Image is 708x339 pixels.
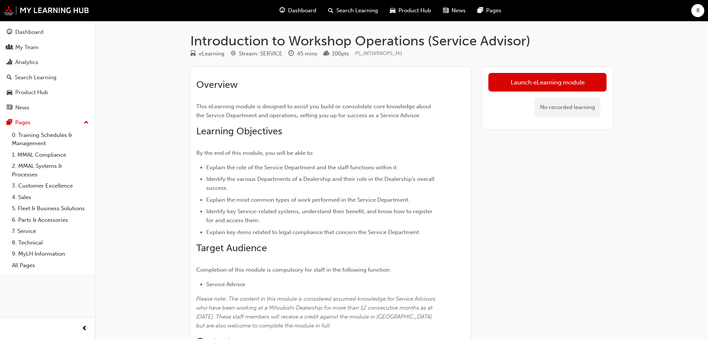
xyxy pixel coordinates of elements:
a: My Team [3,41,92,54]
div: 100 pts [332,49,349,58]
span: Identify the various Departments of a Dealership and their role in the Dealership’s overall success. [206,176,436,191]
h1: Introduction to Workshop Operations (Service Advisor) [190,33,612,49]
span: car-icon [7,89,12,96]
a: 0. Training Schedules & Management [9,129,92,149]
span: chart-icon [7,59,12,66]
span: Explain key items related to legal compliance that concern the Service Department. [206,229,420,236]
span: Explain the role of the Service Department and the staff functions within it. [206,164,398,171]
img: mmal [4,6,89,15]
a: Launch eLearning module [488,73,607,92]
span: pages-icon [7,119,12,126]
span: Target Audience [196,242,267,254]
span: Service Advisor [206,281,246,288]
div: My Team [15,43,39,52]
span: Learning Objectives [196,125,282,137]
span: Completion of this module is compulsory for staff in the following function: [196,266,391,273]
div: Dashboard [15,28,43,36]
span: prev-icon [82,324,87,333]
span: Pages [486,6,501,15]
a: news-iconNews [437,3,472,18]
div: Type [190,49,224,58]
span: Overview [196,79,238,90]
button: Pages [3,116,92,129]
div: 45 mins [297,49,317,58]
span: Please note: The content in this module is considered assumed knowledge for Service Advisors who ... [196,295,437,329]
div: Pages [15,118,30,127]
div: Stream: SERVICE [239,49,282,58]
span: car-icon [390,6,395,15]
a: News [3,101,92,115]
div: News [15,103,29,112]
a: 1. MMAL Compliance [9,149,92,161]
span: Search Learning [336,6,378,15]
button: DashboardMy TeamAnalyticsSearch LearningProduct HubNews [3,24,92,116]
div: Analytics [15,58,38,67]
a: 8. Technical [9,237,92,249]
div: Points [323,49,349,58]
span: By the end of this module, you will be able to: [196,150,314,156]
a: 7. Service [9,226,92,237]
span: news-icon [443,6,449,15]
span: clock-icon [288,51,294,57]
span: Learning resource code [355,50,403,57]
span: Explain the most common types of work performed in the Service Department. [206,196,410,203]
a: search-iconSearch Learning [322,3,384,18]
span: search-icon [7,74,12,81]
a: 5. Fleet & Business Solutions [9,203,92,214]
span: news-icon [7,105,12,111]
span: people-icon [7,44,12,51]
div: Search Learning [15,73,56,82]
span: search-icon [328,6,333,15]
a: 2. MMAL Systems & Processes [9,160,92,180]
span: target-icon [230,51,236,57]
a: All Pages [9,260,92,271]
span: guage-icon [279,6,285,15]
span: II [696,6,699,15]
div: eLearning [199,49,224,58]
a: Product Hub [3,86,92,99]
a: 9. MyLH Information [9,248,92,260]
span: Product Hub [398,6,431,15]
a: guage-iconDashboard [274,3,322,18]
a: Analytics [3,55,92,69]
span: up-icon [84,118,89,128]
span: Identify key Service-related systems, understand their benefit, and know how to register for and ... [206,208,434,224]
a: car-iconProduct Hub [384,3,437,18]
a: 4. Sales [9,192,92,203]
div: No recorded learning [534,97,601,117]
div: Stream [230,49,282,58]
span: Dashboard [288,6,316,15]
span: pages-icon [478,6,483,15]
a: 6. Parts & Accessories [9,214,92,226]
span: learningResourceType_ELEARNING-icon [190,51,196,57]
a: Search Learning [3,71,92,84]
div: Product Hub [15,88,48,97]
span: guage-icon [7,29,12,36]
span: This eLearning module is designed to assist you build or consolidate core knowledge about the Ser... [196,103,433,119]
a: 3. Customer Excellence [9,180,92,192]
span: News [452,6,466,15]
a: pages-iconPages [472,3,507,18]
span: podium-icon [323,51,329,57]
button: II [691,4,704,17]
a: Dashboard [3,25,92,39]
div: Duration [288,49,317,58]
